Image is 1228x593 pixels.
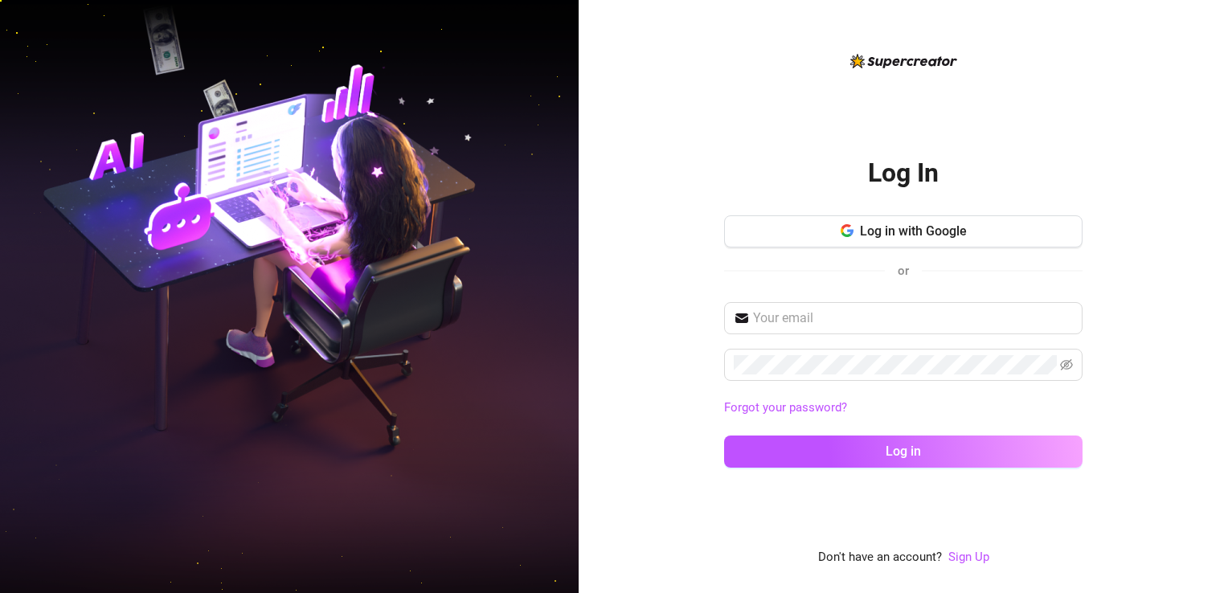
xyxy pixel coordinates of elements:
span: eye-invisible [1060,358,1073,371]
input: Your email [753,309,1073,328]
a: Sign Up [948,548,989,567]
a: Sign Up [948,550,989,564]
button: Log in with Google [724,215,1083,247]
a: Forgot your password? [724,399,1083,418]
button: Log in [724,436,1083,468]
span: Log in with Google [860,223,967,239]
h2: Log In [868,157,939,190]
span: or [898,264,909,278]
img: logo-BBDzfeDw.svg [850,54,957,68]
span: Log in [886,444,921,459]
a: Forgot your password? [724,400,847,415]
span: Don't have an account? [818,548,942,567]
